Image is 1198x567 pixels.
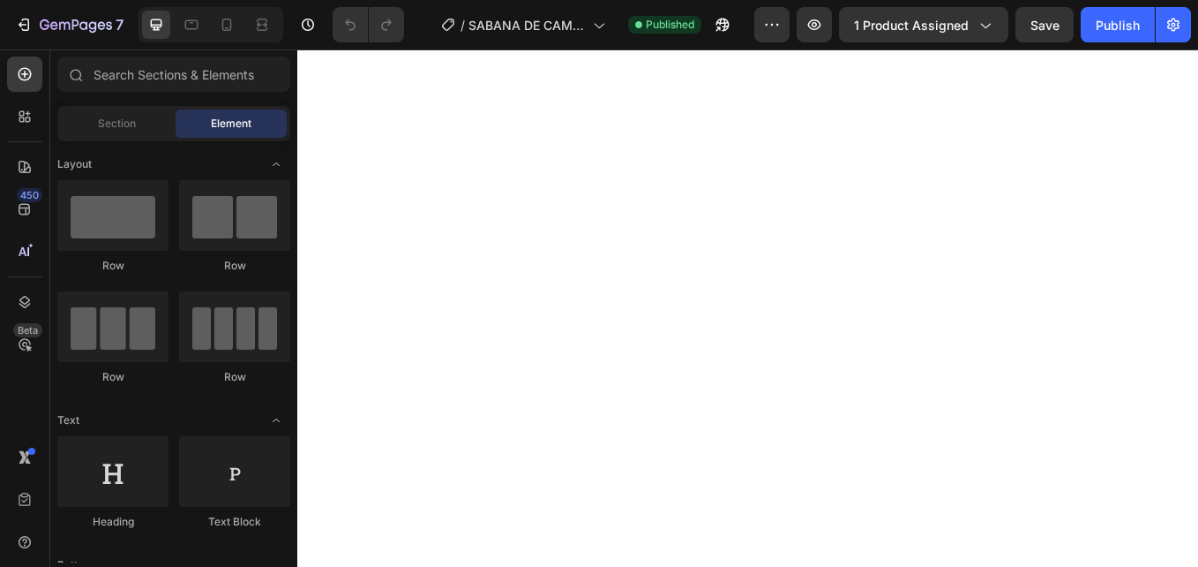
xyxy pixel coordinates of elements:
[262,150,290,178] span: Toggle open
[7,7,131,42] button: 7
[13,323,42,337] div: Beta
[57,369,168,385] div: Row
[839,7,1008,42] button: 1 product assigned
[57,57,290,92] input: Search Sections & Elements
[17,188,42,202] div: 450
[333,7,404,42] div: Undo/Redo
[179,369,290,385] div: Row
[460,16,465,34] span: /
[646,17,694,33] span: Published
[1096,16,1140,34] div: Publish
[179,258,290,274] div: Row
[468,16,586,34] span: SABANA DE CAMA CON 2 FUNDAS
[297,49,1198,567] iframe: Design area
[116,14,124,35] p: 7
[57,412,79,428] span: Text
[179,514,290,530] div: Text Block
[57,514,168,530] div: Heading
[57,156,92,172] span: Layout
[854,16,969,34] span: 1 product assigned
[1015,7,1074,42] button: Save
[211,116,251,132] span: Element
[262,406,290,435] span: Toggle open
[57,258,168,274] div: Row
[1030,18,1059,33] span: Save
[98,116,136,132] span: Section
[1081,7,1155,42] button: Publish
